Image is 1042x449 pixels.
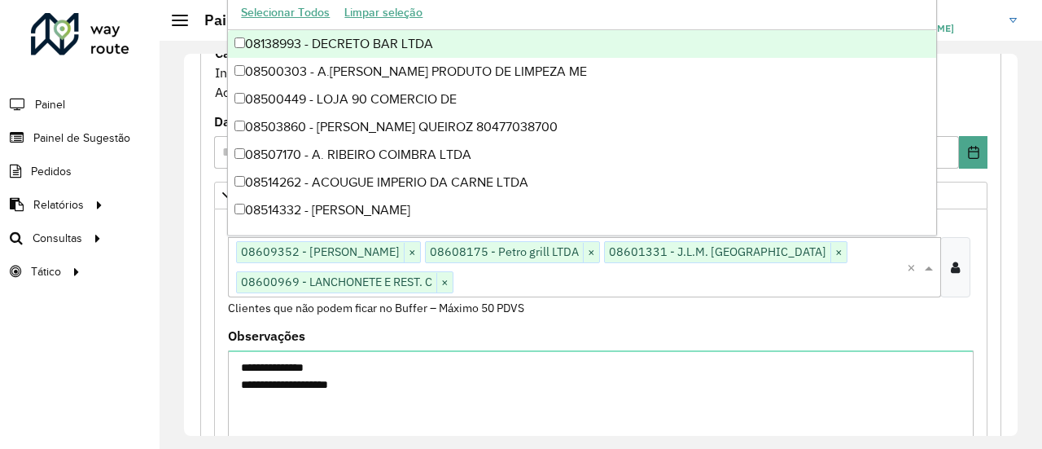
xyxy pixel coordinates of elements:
[31,263,61,280] span: Tático
[228,86,935,113] div: 08500449 - LOJA 90 COMERCIO DE
[35,96,65,113] span: Painel
[907,258,921,277] span: Clear all
[959,136,987,169] button: Choose Date
[215,45,484,61] strong: Cadastro Painel de sugestão de roteirização:
[605,242,830,262] span: 08601331 - J.L.M. [GEOGRAPHIC_DATA]
[237,242,404,262] span: 08609352 - [PERSON_NAME]
[583,243,599,262] span: ×
[214,182,987,209] a: Priorizar Cliente - Não podem ficar no buffer
[228,326,305,346] label: Observações
[228,169,935,196] div: 08514262 - ACOUGUE IMPERIO DA CARNE LTDA
[214,42,987,103] div: Informe a data de inicio, fim e preencha corretamente os campos abaixo. Ao final, você irá pré-vi...
[33,130,130,147] span: Painel de Sugestão
[404,243,420,262] span: ×
[228,224,935,252] div: 08514517 - 42.565.977 [PERSON_NAME]
[188,11,444,29] h2: Painel de Sugestão - Editar registro
[436,273,453,293] span: ×
[228,196,935,224] div: 08514332 - [PERSON_NAME]
[228,58,935,86] div: 08500303 - A.[PERSON_NAME] PRODUTO DE LIMPEZA ME
[33,196,84,213] span: Relatórios
[228,141,935,169] div: 08507170 - A. RIBEIRO COIMBRA LTDA
[31,163,72,180] span: Pedidos
[830,243,847,262] span: ×
[214,112,363,131] label: Data de Vigência Inicial
[33,230,82,247] span: Consultas
[228,113,935,141] div: 08503860 - [PERSON_NAME] QUEIROZ 80477038700
[228,30,935,58] div: 08138993 - DECRETO BAR LTDA
[426,242,583,262] span: 08608175 - Petro grill LTDA
[237,272,436,292] span: 08600969 - LANCHONETE E REST. C
[228,301,524,315] small: Clientes que não podem ficar no Buffer – Máximo 50 PDVS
